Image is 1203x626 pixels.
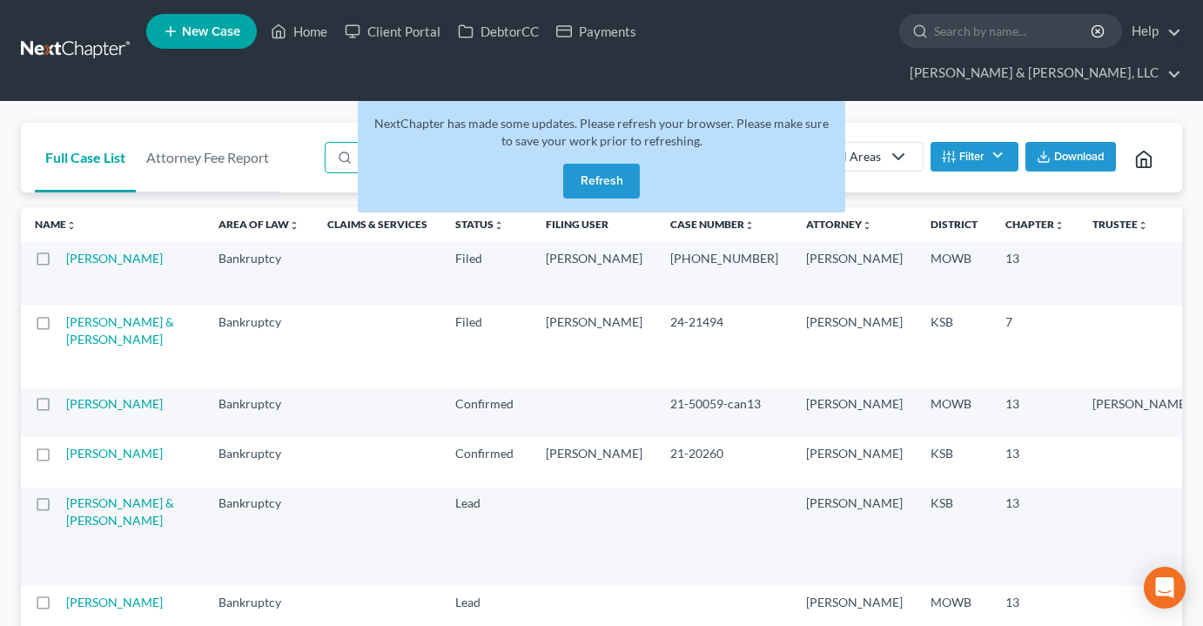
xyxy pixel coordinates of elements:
[917,207,991,242] th: District
[917,242,991,306] td: MOWB
[449,16,548,47] a: DebtorCC
[66,251,163,266] a: [PERSON_NAME]
[1025,142,1116,172] button: Download
[792,437,917,487] td: [PERSON_NAME]
[548,16,645,47] a: Payments
[792,387,917,437] td: [PERSON_NAME]
[66,396,163,411] a: [PERSON_NAME]
[441,242,532,306] td: Filed
[532,306,656,387] td: [PERSON_NAME]
[792,242,917,306] td: [PERSON_NAME]
[66,220,77,231] i: unfold_more
[66,495,174,528] a: [PERSON_NAME] & [PERSON_NAME]
[205,306,313,387] td: Bankruptcy
[991,387,1079,437] td: 13
[441,306,532,387] td: Filed
[441,387,532,437] td: Confirmed
[136,123,279,192] a: Attorney Fee Report
[218,218,299,231] a: Area of Lawunfold_more
[656,387,792,437] td: 21-50059-can13
[374,116,829,148] span: NextChapter has made some updates. Please refresh your browser. Please make sure to save your wor...
[313,207,441,242] th: Claims & Services
[917,387,991,437] td: MOWB
[336,16,449,47] a: Client Portal
[532,242,656,306] td: [PERSON_NAME]
[1054,220,1065,231] i: unfold_more
[35,218,77,231] a: Nameunfold_more
[289,220,299,231] i: unfold_more
[563,164,640,199] button: Refresh
[792,488,917,586] td: [PERSON_NAME]
[656,242,792,306] td: [PHONE_NUMBER]
[831,148,881,165] div: All Areas
[532,437,656,487] td: [PERSON_NAME]
[1054,150,1105,164] span: Download
[656,306,792,387] td: 24-21494
[441,437,532,487] td: Confirmed
[205,387,313,437] td: Bankruptcy
[917,437,991,487] td: KSB
[1138,220,1148,231] i: unfold_more
[931,142,1018,172] button: Filter
[792,306,917,387] td: [PERSON_NAME]
[917,306,991,387] td: KSB
[934,15,1093,47] input: Search by name...
[182,25,240,38] span: New Case
[901,57,1181,89] a: [PERSON_NAME] & [PERSON_NAME], LLC
[1005,218,1065,231] a: Chapterunfold_more
[1079,387,1203,437] td: [PERSON_NAME]
[66,446,163,461] a: [PERSON_NAME]
[656,437,792,487] td: 21-20260
[66,595,163,609] a: [PERSON_NAME]
[66,314,174,347] a: [PERSON_NAME] & [PERSON_NAME]
[1092,218,1148,231] a: Trusteeunfold_more
[1123,16,1181,47] a: Help
[35,123,136,192] a: Full Case List
[991,488,1079,586] td: 13
[1144,567,1186,609] div: Open Intercom Messenger
[441,488,532,586] td: Lead
[862,220,872,231] i: unfold_more
[205,437,313,487] td: Bankruptcy
[991,242,1079,306] td: 13
[262,16,336,47] a: Home
[991,306,1079,387] td: 7
[205,242,313,306] td: Bankruptcy
[917,488,991,586] td: KSB
[991,437,1079,487] td: 13
[205,488,313,586] td: Bankruptcy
